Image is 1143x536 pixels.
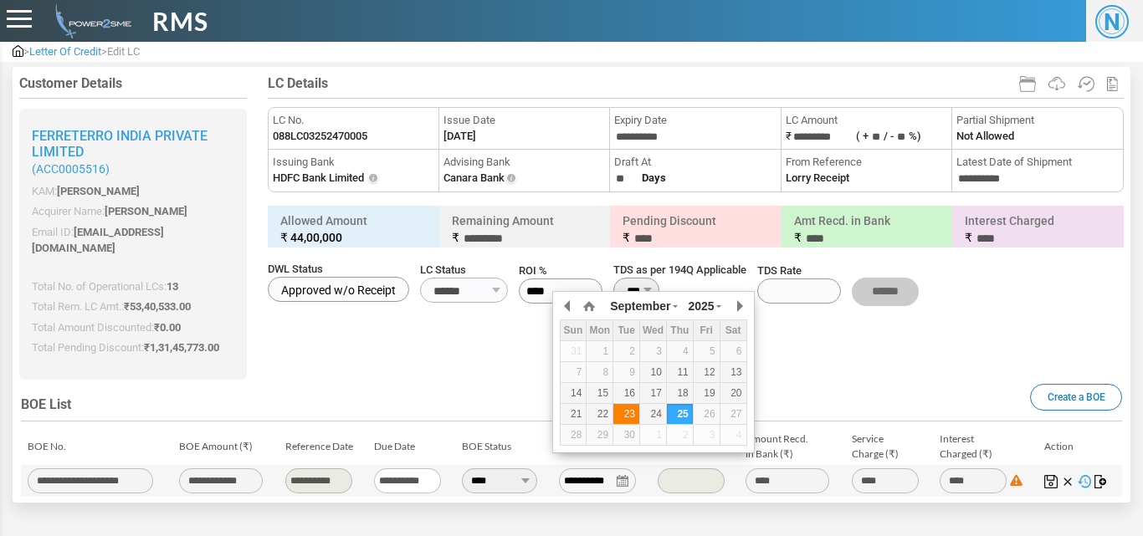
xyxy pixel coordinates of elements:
span: Expiry Date [614,112,776,129]
span: ₹ [965,231,972,244]
div: 1 [640,427,666,442]
div: 30 [613,427,639,442]
p: Total Rem. LC Amt.: [32,299,234,315]
span: 53,40,533.00 [130,300,191,313]
span: From Reference [786,154,947,171]
img: admin [49,4,131,38]
h6: Pending Discount [614,210,777,250]
p: Total Amount Discounted: [32,319,234,336]
span: ₹ [124,300,191,313]
p: Total No. of Operational LCs: [32,278,234,295]
div: 10 [640,365,666,380]
div: 8 [587,365,613,380]
label: [DATE] [443,128,476,145]
strong: Days [642,171,666,184]
span: ₹ [452,231,459,244]
span: Partial Shipment [956,112,1119,129]
span: LC Status [420,262,508,278]
li: ₹ [782,108,952,150]
img: Map Invoices [1094,475,1108,488]
td: BOE Amount (₹) [172,428,279,465]
span: ₹ [154,321,181,334]
h4: Customer Details [19,75,247,91]
h6: Interest Charged [956,210,1120,250]
div: 14 [561,385,587,401]
td: Amount Recd. in Bank (₹) [739,428,845,465]
span: 2025 [688,299,714,313]
td: BOE Status [455,428,552,465]
span: Draft At [614,154,776,171]
span: September [610,299,670,313]
label: HDFC Bank Limited [273,170,364,186]
div: 7 [561,365,587,380]
span: LC Amount [786,112,947,129]
label: ( + / - %) [856,130,921,142]
div: 3 [694,427,720,442]
td: Service Charge (₹) [845,428,933,465]
span: [PERSON_NAME] [57,185,140,197]
span: ROI % [519,263,602,279]
img: Cancel Changes [1061,475,1074,488]
div: 25 [667,406,693,421]
label: Lorry Receipt [786,170,849,186]
div: 9 [613,365,639,380]
span: Issue Date [443,112,605,129]
small: (ACC0005516) [32,162,234,176]
div: 28 [561,427,587,442]
label: Not Allowed [956,128,1014,145]
img: Info [505,172,518,186]
span: DWL Status [268,261,409,278]
h6: Amt Recd. in Bank [786,210,949,250]
span: 0.00 [160,321,181,334]
th: Wed [640,320,667,341]
td: Due Date [367,428,455,465]
span: 1,31,45,773.00 [150,341,219,354]
label: 088LC03252470005 [273,128,367,145]
img: Info [366,172,380,186]
span: BOE List [21,396,71,412]
td: Action [1038,428,1122,465]
div: 1 [587,344,613,359]
label: Approved w/o Receipt [268,277,409,302]
div: 20 [720,385,746,401]
span: [EMAIL_ADDRESS][DOMAIN_NAME] [32,226,164,255]
img: admin [13,45,23,57]
div: 16 [613,385,639,401]
h6: Allowed Amount [272,210,435,248]
div: 2 [613,344,639,359]
img: Difference: 0 [1010,474,1023,487]
div: 24 [640,406,666,421]
span: TDS Rate [757,263,841,279]
td: Interest Charged (₹) [933,428,1038,465]
div: 4 [667,344,693,359]
th: Thu [666,320,693,341]
th: Fri [693,320,720,341]
span: Letter Of Credit [29,45,101,58]
h2: Ferreterro India Private Limited [32,128,234,176]
div: 3 [640,344,666,359]
div: 2 [667,427,693,442]
a: Create a BOE [1030,384,1122,411]
span: ₹ [144,341,219,354]
p: KAM: [32,183,234,200]
span: ₹ [623,231,630,244]
p: Email ID: [32,224,234,257]
div: 27 [720,406,746,421]
td: BOE No. [21,428,172,465]
th: Sun [560,320,587,341]
span: Latest Date of Shipment [956,154,1119,171]
h6: Remaining Amount [443,210,607,250]
input: ( +/ -%) [894,128,909,146]
p: Acquirer Name: [32,203,234,220]
div: 6 [720,344,746,359]
div: 13 [720,365,746,380]
img: Save Changes [1044,475,1058,488]
div: 4 [720,427,746,442]
span: TDS as per 194Q Applicable [613,262,746,278]
div: 11 [667,365,693,380]
input: ( +/ -%) [869,128,884,146]
span: Issuing Bank [273,154,434,171]
span: Edit LC [107,45,140,58]
span: N [1095,5,1129,38]
small: ₹ 44,00,000 [280,229,427,246]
